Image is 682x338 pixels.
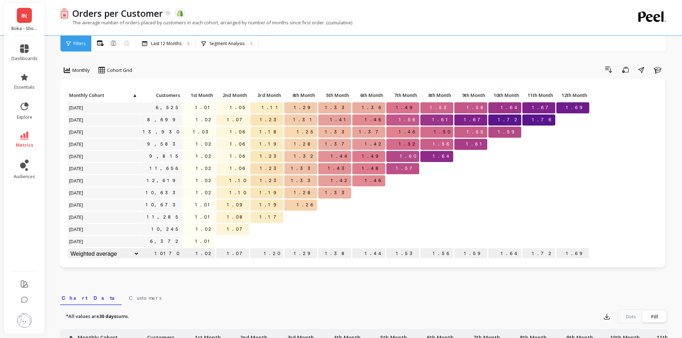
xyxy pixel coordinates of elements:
[361,163,385,174] span: 1.48
[258,151,283,162] span: 1.23
[68,163,85,174] span: [DATE]
[284,90,317,100] p: 4th Month
[358,127,385,137] span: 1.37
[60,8,69,19] img: header icon
[14,84,35,90] span: essentials
[643,311,666,322] div: Fill
[290,163,317,174] span: 1.33
[558,92,587,98] span: 12th Month
[184,92,213,98] span: 1st Month
[531,102,555,113] span: 1.67
[420,90,453,100] p: 8th Month
[397,127,419,137] span: 1.46
[292,114,317,125] span: 1.31
[386,248,419,259] p: 1.53
[182,90,215,100] p: 1st Month
[194,187,215,198] span: 1.02
[429,102,453,113] span: 1.53
[177,10,183,16] img: api.shopify.svg
[363,175,385,186] span: 1.46
[522,90,555,100] p: 11th Month
[395,102,419,113] span: 1.49
[21,11,27,20] span: B(
[488,90,521,100] p: 10th Month
[386,90,419,100] p: 7th Month
[431,151,453,162] span: 1.64
[149,236,182,247] a: 6,372
[73,41,86,46] span: Filters
[524,92,553,98] span: 11th Month
[454,248,487,259] p: 1.59
[194,236,215,247] span: 1.01
[68,224,85,235] span: [DATE]
[258,139,283,150] span: 1.19
[324,127,351,137] span: 1.33
[292,151,317,162] span: 1.32
[250,90,284,101] div: Toggle SortBy
[226,224,249,235] span: 1.07
[284,248,317,259] p: 1.29
[499,102,521,113] span: 1.64
[420,248,453,259] p: 1.56
[194,114,215,125] span: 1.02
[68,127,85,137] span: [DATE]
[431,114,453,125] span: 1.61
[69,92,132,98] span: Monthly Cohort
[11,56,38,62] span: dashboards
[145,212,182,222] a: 11,285
[66,313,129,320] p: *All values are sums.
[465,139,487,150] span: 1.61
[107,67,132,74] span: Cohort Grid
[141,127,182,137] a: 13,930
[194,212,215,222] span: 1.01
[139,90,182,100] p: Customers
[194,200,215,210] span: 1.01
[226,212,249,222] span: 1.08
[250,248,283,259] p: 1.20
[68,236,85,247] span: [DATE]
[295,200,317,210] span: 1.26
[565,102,589,113] span: 1.69
[218,92,247,98] span: 2nd Month
[258,163,283,174] span: 1.23
[17,313,32,328] img: profile picture
[454,90,488,101] div: Toggle SortBy
[68,200,85,210] span: [DATE]
[284,90,318,101] div: Toggle SortBy
[145,175,182,186] a: 12,619
[228,187,249,198] span: 1.10
[192,127,215,137] span: 1.03
[148,151,182,162] a: 9,815
[488,90,522,101] div: Toggle SortBy
[329,114,351,125] span: 1.41
[194,163,215,174] span: 1.02
[60,19,352,26] p: The average number of orders placed by customers in each cohort, arranged by number of months sin...
[290,175,317,186] span: 1.33
[352,90,386,101] div: Toggle SortBy
[497,127,521,137] span: 1.59
[216,248,249,259] p: 1.07
[182,248,215,259] p: 1.02
[68,187,85,198] span: [DATE]
[139,248,182,259] p: 10170
[431,139,453,150] span: 1.56
[556,90,590,101] div: Toggle SortBy
[497,114,521,125] span: 1.72
[556,248,589,259] p: 1.69
[292,139,317,150] span: 1.28
[151,41,182,46] p: Last 12 Months
[194,224,215,235] span: 1.02
[488,248,521,259] p: 1.64
[354,92,383,98] span: 6th Month
[522,90,556,101] div: Toggle SortBy
[68,90,139,100] p: Monthly Cohort
[139,90,173,101] div: Toggle SortBy
[62,294,120,302] span: Chart Data
[456,92,485,98] span: 9th Month
[324,187,351,198] span: 1.33
[146,139,182,150] a: 9,583
[68,212,85,222] span: [DATE]
[194,151,215,162] span: 1.02
[194,175,215,186] span: 1.02
[327,163,351,174] span: 1.43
